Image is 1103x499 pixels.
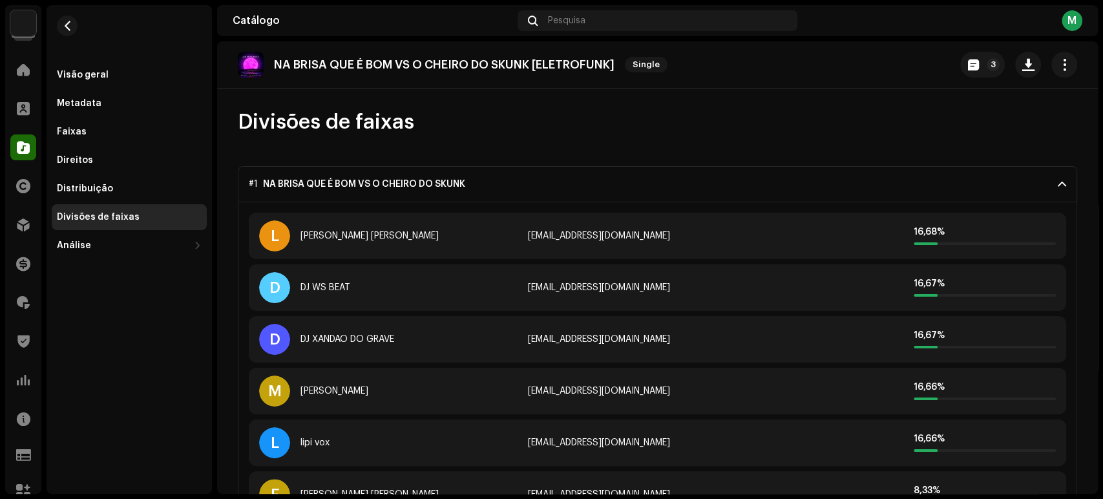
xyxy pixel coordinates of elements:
div: Luan Camilo da Silva [300,231,439,241]
re-m-nav-item: Direitos [52,147,207,173]
div: L [259,427,290,458]
p-badge: 3 [987,58,1000,71]
div: D [259,324,290,355]
span: Divisões de faixas [238,109,414,135]
div: Análise [57,240,91,251]
img: 797a115c-dfc0-438c-ac2e-20b9c3582235 [238,52,264,78]
div: Distribuição [57,184,113,194]
img: 730b9dfe-18b5-4111-b483-f30b0c182d82 [10,10,36,36]
span: % [937,228,945,237]
span: % [937,383,945,392]
span: % [937,331,945,340]
span: 8,33 [914,486,932,495]
div: Metadata [57,98,101,109]
span: 16,67 [914,331,937,340]
re-m-nav-item: Distribuição [52,176,207,202]
div: DJ WS BEAT [300,282,350,293]
span: 16,66 [914,383,937,392]
div: djwsbeat@gmail.com [528,282,786,293]
span: 16,67 [914,279,937,288]
div: L [259,220,290,251]
span: % [937,434,945,443]
div: Catálogo [233,16,512,26]
div: DJ XANDÃO DO GRAVE [300,334,394,345]
p: NA BRISA QUE É BOM VS O CHEIRO DO SKUNK [ELETROFUNK] [274,58,615,72]
div: Divisões de faixas [57,212,140,222]
div: Direitos [57,155,93,165]
div: M [259,376,290,407]
div: M [1062,10,1082,31]
re-m-nav-dropdown: Análise [52,233,207,259]
div: mcyagomaestro@gmail.com [528,386,786,396]
re-m-nav-item: Metadata [52,90,207,116]
div: mcxandao5@gmail.com [528,334,786,345]
div: lipi vox [300,438,330,448]
p-accordion-header: #1NA BRISA QUE É BOM VS O CHEIRO DO SKUNK [238,166,1077,202]
span: Single [625,57,667,72]
span: % [932,486,940,495]
re-m-nav-item: Divisões de faixas [52,204,207,230]
span: 16,66 [914,434,937,443]
button: 3 [960,52,1005,78]
div: D [259,272,290,303]
span: 16,68 [914,228,937,237]
div: Visão geral [57,70,109,80]
span: #1 [249,179,258,189]
re-m-nav-item: Visão geral [52,62,207,88]
div: MC YAGO [300,386,368,396]
div: Faixas [57,127,87,137]
div: NA BRISA QUE É BOM VS O CHEIRO DO SKUNK [263,179,465,189]
span: % [937,279,945,288]
div: lipivoxcontato@gmail.com [528,438,786,448]
div: bailedakongo@gmail.com [528,231,786,241]
re-m-nav-item: Faixas [52,119,207,145]
span: Pesquisa [548,16,585,26]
